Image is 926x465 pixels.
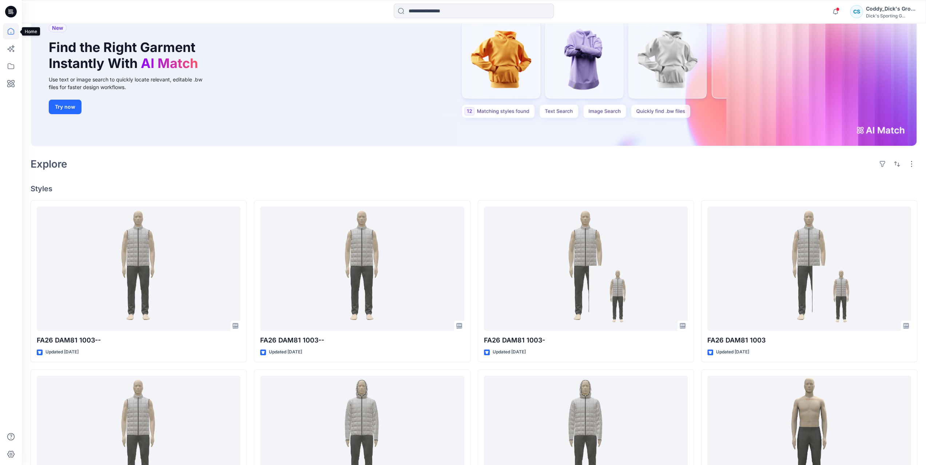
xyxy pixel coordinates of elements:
[260,335,464,345] p: FA26 DAM81 1003--
[49,76,212,91] div: Use text or image search to quickly locate relevant, editable .bw files for faster design workflows.
[141,55,198,71] span: AI Match
[484,335,688,345] p: FA26 DAM81 1003-
[260,207,464,331] a: FA26 DAM81 1003--
[49,40,202,71] h1: Find the Right Garment Instantly With
[850,5,863,18] div: CS
[45,348,79,356] p: Updated [DATE]
[31,184,917,193] h4: Styles
[52,24,63,32] span: New
[49,100,82,114] button: Try now
[493,348,526,356] p: Updated [DATE]
[269,348,302,356] p: Updated [DATE]
[484,207,688,331] a: FA26 DAM81 1003-
[37,207,241,331] a: FA26 DAM81 1003--
[707,335,911,345] p: FA26 DAM81 1003
[716,348,749,356] p: Updated [DATE]
[707,207,911,331] a: FA26 DAM81 1003
[31,158,67,170] h2: Explore
[37,335,241,345] p: FA26 DAM81 1003--
[866,13,917,19] div: Dick's Sporting G...
[866,4,917,13] div: Coddy_Dick's Group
